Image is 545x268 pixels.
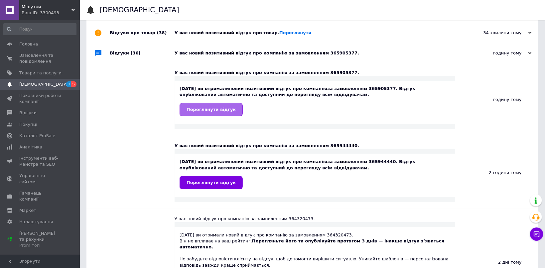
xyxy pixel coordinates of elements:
[22,10,80,16] div: Ваш ID: 3300493
[19,155,62,167] span: Інструменти веб-майстра та SEO
[19,144,42,150] span: Аналітика
[19,52,62,64] span: Замовлення та повідомлення
[19,122,37,128] span: Покупці
[100,6,179,14] h1: [DEMOGRAPHIC_DATA]
[187,107,236,112] span: Переглянути відгук
[19,219,53,225] span: Налаштування
[229,86,328,91] b: новий позитивний відгук про компанію
[455,136,538,209] div: 2 години тому
[71,81,76,87] span: 5
[22,4,71,10] span: Мішутки
[19,81,68,87] span: [DEMOGRAPHIC_DATA]
[19,41,38,47] span: Головна
[175,70,455,76] div: У вас новий позитивний відгук про компанію за замовленням 365905377.
[465,50,532,56] div: годину тому
[175,50,465,56] div: У вас новий позитивний відгук про компанію за замовленням 365905377.
[175,216,455,222] div: У вас новий відгук про компанію за замовленням 364320473.
[229,159,328,164] b: новий позитивний відгук про компанію
[19,173,62,185] span: Управління сайтом
[66,81,71,87] span: 1
[19,208,36,214] span: Маркет
[180,86,450,116] div: [DATE] ви отримали за замовленням 365905377. Відгук опублікований автоматично та доступний до пер...
[19,190,62,202] span: Гаманець компанії
[3,23,76,35] input: Пошук
[19,93,62,105] span: Показники роботи компанії
[187,180,236,185] span: Переглянути відгук
[157,30,167,35] span: (38)
[180,238,444,249] b: Перегляньте його та опублікуйте протягом 3 днів — інакше відгук з’явиться автоматично.
[175,30,465,36] div: У вас новий позитивний відгук про товар.
[279,30,312,35] a: Переглянути
[180,103,243,116] a: Переглянути відгук
[19,242,62,248] div: Prom топ
[19,230,62,249] span: [PERSON_NAME] та рахунки
[180,176,243,189] a: Переглянути відгук
[19,70,62,76] span: Товари та послуги
[110,43,175,63] div: Відгуки
[110,23,175,43] div: Відгуки про товар
[465,30,532,36] div: 34 хвилини тому
[530,227,543,241] button: Чат з покупцем
[131,50,141,55] span: (36)
[455,63,538,136] div: годину тому
[19,110,37,116] span: Відгуки
[180,159,450,189] div: [DATE] ви отримали за замовленням 365944440. Відгук опублікований автоматично та доступний до пер...
[175,143,455,149] div: У вас новий позитивний відгук про компанію за замовленням 365944440.
[19,133,55,139] span: Каталог ProSale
